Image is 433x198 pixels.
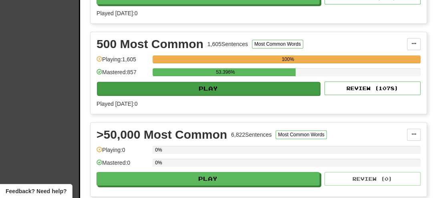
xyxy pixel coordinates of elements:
span: Open feedback widget [6,187,66,195]
div: 6,822 Sentences [231,131,272,139]
button: Most Common Words [252,40,303,48]
div: 1,605 Sentences [207,40,248,48]
div: 500 Most Common [97,38,203,50]
span: Played [DATE]: 0 [97,101,137,107]
button: Review (1078) [324,81,421,95]
button: Review (0) [324,172,421,186]
button: Most Common Words [276,130,327,139]
button: Play [97,172,320,186]
div: >50,000 Most Common [97,129,227,141]
div: Mastered: 0 [97,159,149,172]
div: Playing: 1,605 [97,55,149,69]
button: Play [97,82,320,95]
div: 53.396% [155,68,296,76]
div: Mastered: 857 [97,68,149,81]
div: 100% [155,55,421,63]
div: Playing: 0 [97,146,149,159]
span: Played [DATE]: 0 [97,10,137,16]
